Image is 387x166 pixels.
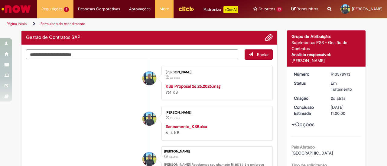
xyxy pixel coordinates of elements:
[289,95,327,101] dt: Criação
[166,83,266,95] div: 761 KB
[297,6,318,12] span: Rascunhos
[331,104,359,116] div: [DATE] 11:00:00
[291,52,361,58] div: Analista responsável:
[331,71,359,77] div: R13578913
[129,6,151,12] span: Aprovações
[223,6,238,13] p: +GenAi
[142,152,156,166] div: Leonardo Cardoso
[142,71,156,85] div: Leonardo Cardoso
[178,4,194,13] img: click_logo_yellow_360x200.png
[289,104,327,116] dt: Conclusão Estimada
[78,6,120,12] span: Despesas Corporativas
[203,6,238,13] div: Padroniza
[291,144,315,150] b: País Afetado
[41,6,63,12] span: Requisições
[265,34,273,42] button: Adicionar anexos
[276,7,282,12] span: 21
[160,6,169,12] span: More
[64,7,69,12] span: 3
[170,116,180,120] span: 2d atrás
[169,155,178,159] time: 29/09/2025 18:49:14
[352,6,382,11] span: [PERSON_NAME]
[41,21,85,26] a: Formulário de Atendimento
[26,49,238,59] textarea: Digite sua mensagem aqui...
[169,155,178,159] span: 2d atrás
[164,150,269,153] div: [PERSON_NAME]
[291,39,361,52] div: Suprimentos PSS - Gestão de Contratos
[142,112,156,126] div: Leonardo Cardoso
[257,52,269,57] span: Enviar
[26,35,80,40] h2: Gestão de Contratos SAP Histórico de tíquete
[170,116,180,120] time: 29/09/2025 18:49:06
[291,6,318,12] a: Rascunhos
[5,18,253,30] ul: Trilhas de página
[166,124,207,129] a: Saneamento_KSB.xlsx
[291,33,361,39] div: Grupo de Atribuição:
[166,83,220,89] a: KSB Proposal 26.26.2026.msg
[245,49,273,60] button: Enviar
[289,71,327,77] dt: Número
[289,80,327,86] dt: Status
[166,111,266,114] div: [PERSON_NAME]
[7,21,28,26] a: Página inicial
[1,3,32,15] img: ServiceNow
[259,6,275,12] span: Favoritos
[331,96,345,101] span: 2d atrás
[291,58,361,64] div: [PERSON_NAME]
[170,76,180,80] span: 2d atrás
[331,95,359,101] div: 29/09/2025 18:49:14
[331,80,359,92] div: Em Tratamento
[166,124,266,136] div: 61.4 KB
[291,150,333,156] span: [GEOGRAPHIC_DATA]
[166,70,266,74] div: [PERSON_NAME]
